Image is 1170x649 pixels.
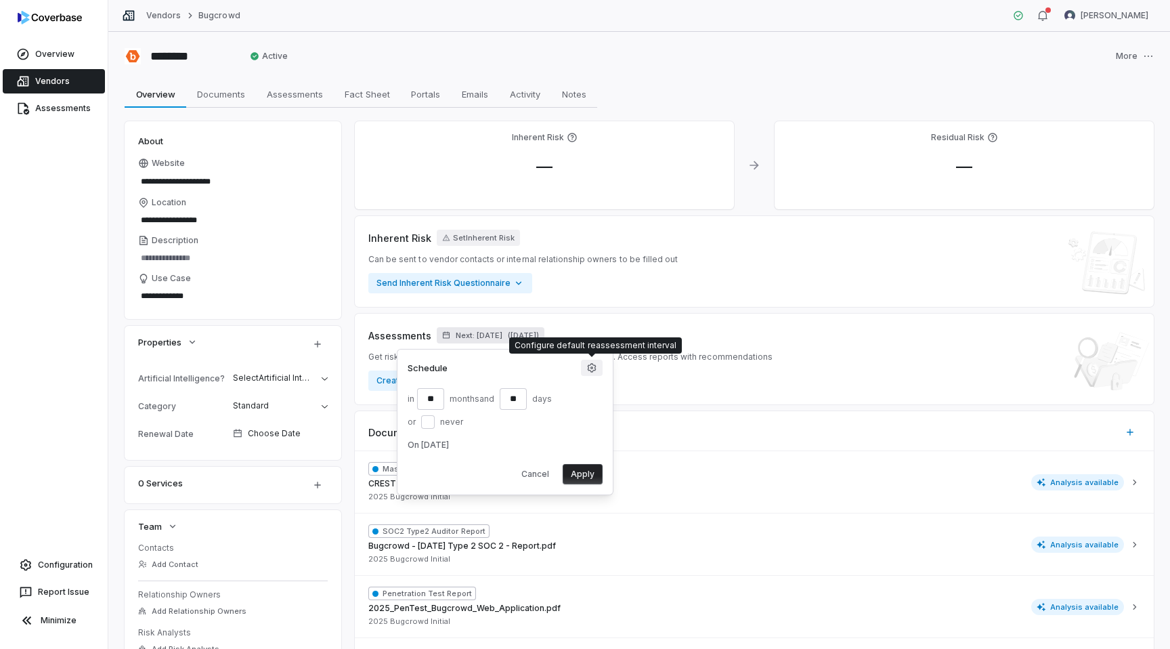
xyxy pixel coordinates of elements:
span: 2025 Bugcrowd Initial [368,554,450,564]
dt: Contacts [138,543,328,553]
h4: Residual Risk [931,132,984,143]
span: Team [138,520,162,532]
button: Apply [563,464,603,484]
button: Team [134,514,182,539]
button: More [1112,42,1158,70]
a: Overview [3,42,105,66]
span: or [408,417,416,427]
button: Add Contact [134,552,202,577]
dt: Risk Analysts [138,627,328,638]
button: Penetration Test Report2025_PenTest_Bugcrowd_Web_Application.pdf2025 Bugcrowd InitialAnalysis ava... [355,575,1154,637]
span: Activity [504,85,546,103]
span: [PERSON_NAME] [1081,10,1148,21]
span: About [138,135,163,147]
span: Bugcrowd - [DATE] Type 2 SOC 2 - Report.pdf [368,541,556,551]
span: ( [DATE] ) [508,331,539,341]
span: Inherent Risk [368,231,431,245]
span: 2025_PenTest_Bugcrowd_Web_Application.pdf [368,603,561,614]
h4: Inherent Risk [512,132,564,143]
span: Properties [138,336,181,348]
span: 2025 Bugcrowd Initial [368,616,450,627]
span: Website [152,158,185,169]
input: Days [500,388,527,410]
span: Assessments [261,85,328,103]
span: in [408,394,414,404]
button: Choose Date [227,419,333,448]
img: logo-D7KZi-bG.svg [18,11,82,24]
span: Choose Date [248,428,301,439]
span: day s [529,394,555,404]
span: Analysis available [1031,474,1125,490]
textarea: Description [138,249,328,268]
span: Analysis available [1031,599,1125,615]
span: Notes [557,85,592,103]
span: Assessments [368,329,431,343]
span: month s and [447,394,497,404]
a: Vendors [146,10,181,21]
span: never [440,417,463,427]
div: Configure default reassessment interval [515,340,676,351]
button: Cancel [513,464,557,484]
a: Configuration [5,553,102,577]
button: Master Service AgreementCREST Global MembershipCertificate_Bugcrowd.pdf2025 Bugcrowd InitialAnaly... [355,451,1154,513]
span: Description [152,235,198,246]
button: Create Assessment [368,371,465,391]
span: — [525,156,563,176]
span: CREST Global MembershipCertificate_Bugcrowd.pdf [368,478,582,489]
span: Documents [368,425,422,440]
div: Schedule [408,362,448,375]
span: Documents [192,85,251,103]
span: Overview [131,85,181,103]
span: Fact Sheet [339,85,395,103]
span: 2025 Bugcrowd Initial [368,492,450,502]
button: Send Inherent Risk Questionnaire [368,273,532,293]
a: Vendors [3,69,105,93]
button: Mike Phillips avatar[PERSON_NAME] [1056,5,1156,26]
span: Use Case [152,273,191,284]
a: Bugcrowd [198,10,240,21]
span: Add Relationship Owners [152,606,246,616]
span: Get risk scores, document analysis, and critical issue insights. Access reports with recommendations [368,352,773,362]
textarea: Use Case [138,287,328,306]
span: Location [152,197,186,208]
button: Never schedule assessment [421,415,435,429]
span: — [945,156,983,176]
span: Master Service Agreement [368,462,487,476]
input: Months [417,388,444,410]
span: SOC2 Type2 Auditor Report [368,524,490,538]
span: Penetration Test Report [368,587,476,600]
a: Assessments [3,96,105,121]
div: Renewal Date [138,429,227,439]
div: Category [138,401,227,411]
button: SetInherent Risk [437,230,520,246]
dt: Relationship Owners [138,589,328,600]
div: Artificial Intelligence? [138,373,227,383]
span: Next: [DATE] [456,331,502,341]
button: Properties [134,330,202,354]
img: Mike Phillips avatar [1064,10,1075,21]
button: Minimize [5,607,102,634]
span: Active [250,51,288,62]
div: On [DATE] [408,440,603,453]
button: Next: [DATE]([DATE]) [437,327,544,343]
button: SOC2 Type2 Auditor ReportBugcrowd - [DATE] Type 2 SOC 2 - Report.pdf2025 Bugcrowd InitialAnalysis... [355,513,1154,575]
input: Website [138,172,305,191]
span: Analysis available [1031,537,1125,553]
span: Portals [406,85,446,103]
input: Location [138,211,328,230]
span: Emails [456,85,494,103]
button: Report Issue [5,580,102,604]
span: Can be sent to vendor contacts or internal relationship owners to be filled out [368,254,678,265]
span: Select Artificial Intelligence? [233,373,343,383]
